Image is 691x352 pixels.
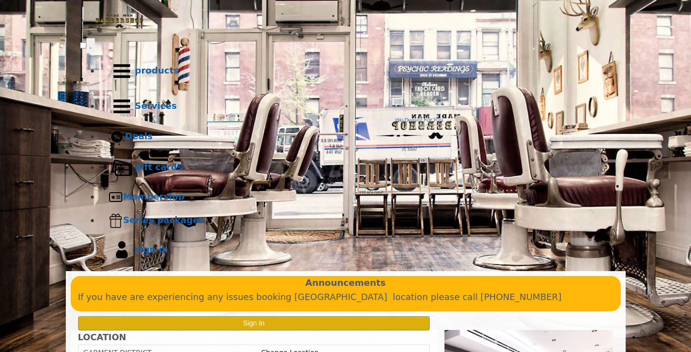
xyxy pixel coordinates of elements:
[78,316,430,330] button: Sign In
[109,237,135,263] img: sign in
[109,213,123,228] img: Series packages
[100,124,611,150] a: DealsDeals
[89,41,92,50] span: .
[100,53,611,89] a: Productsproducts
[100,209,611,232] a: Series packagesSeries packages
[123,215,204,225] b: Series packages
[100,150,611,185] a: Gift cardsgift cards
[109,190,123,204] img: Membership
[135,101,177,111] b: Services
[109,93,135,120] img: Services
[86,38,95,53] button: menu toggle
[109,58,135,84] img: Products
[100,89,611,124] a: ServicesServices
[100,185,611,209] a: MembershipMembership
[109,154,135,181] img: Gift cards
[80,42,86,49] input: menu toggle
[123,191,185,201] b: Membership
[109,128,125,146] img: Deals
[305,276,386,290] b: Announcements
[78,332,126,342] b: LOCATION
[78,290,613,304] p: If you have are experiencing any issues booking [GEOGRAPHIC_DATA] location please call [PHONE_NUM...
[135,65,179,75] b: products
[135,162,183,172] b: gift cards
[125,131,153,141] b: Deals
[135,244,168,254] b: sign in
[100,232,611,268] a: sign insign in
[80,5,159,37] img: Made Man Barbershop logo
